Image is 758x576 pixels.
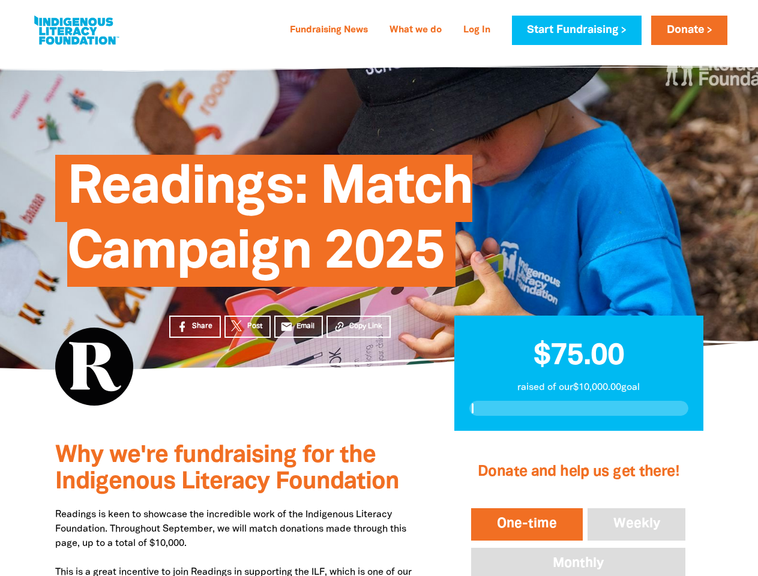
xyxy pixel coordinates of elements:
[585,506,688,543] button: Weekly
[456,21,498,40] a: Log In
[280,320,293,333] i: email
[469,448,688,496] h2: Donate and help us get there!
[283,21,375,40] a: Fundraising News
[326,316,391,338] button: Copy Link
[67,164,472,287] span: Readings: Match Campaign 2025
[224,316,271,338] a: Post
[55,445,399,493] span: Why we're fundraising for the Indigenous Literacy Foundation
[469,380,688,395] p: raised of our $10,000.00 goal
[192,321,212,332] span: Share
[382,21,449,40] a: What we do
[247,321,262,332] span: Post
[274,316,323,338] a: emailEmail
[512,16,642,45] a: Start Fundraising
[169,316,221,338] a: Share
[534,343,624,370] span: $75.00
[651,16,727,45] a: Donate
[349,321,382,332] span: Copy Link
[296,321,314,332] span: Email
[469,506,585,543] button: One-time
